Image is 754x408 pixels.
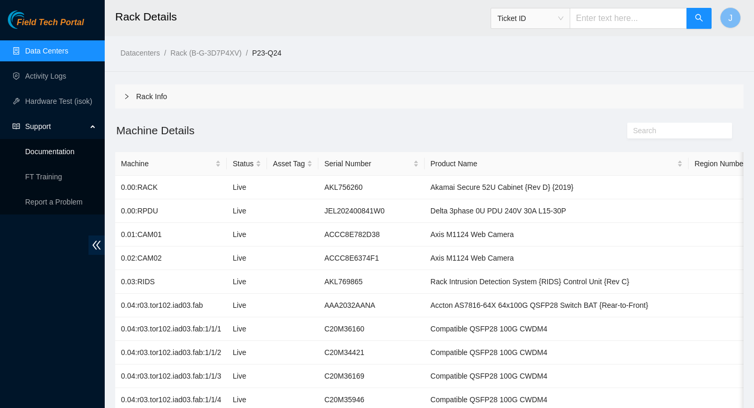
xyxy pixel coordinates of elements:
[425,341,689,364] td: Compatible QSFP28 100G CWDM4
[318,223,425,246] td: ACCC8E782D38
[252,49,281,57] a: P23-Q24
[318,270,425,294] td: AKL769865
[25,97,92,105] a: Hardware Test (isok)
[115,317,227,341] td: 0.04:r03.tor102.iad03.fab:1/1/1
[227,317,267,341] td: Live
[115,246,227,270] td: 0.02:CAM02
[720,7,741,28] button: J
[120,49,160,57] a: Datacenters
[164,49,166,57] span: /
[497,10,563,26] span: Ticket ID
[124,93,130,100] span: right
[318,364,425,388] td: C20M36169
[227,223,267,246] td: Live
[425,246,689,270] td: Axis M1124 Web Camera
[425,176,689,199] td: Akamai Secure 52U Cabinet {Rev D} {2019}
[570,8,687,29] input: Enter text here...
[115,223,227,246] td: 0.01:CAM01
[728,12,733,25] span: J
[318,341,425,364] td: C20M34421
[425,199,689,223] td: Delta 3phase 0U PDU 240V 30A L15-30P
[318,176,425,199] td: AKL756260
[227,270,267,294] td: Live
[115,364,227,388] td: 0.04:r03.tor102.iad03.fab:1/1/3
[227,364,267,388] td: Live
[115,199,227,223] td: 0.00:RPDU
[170,49,241,57] a: Rack (B-G-3D7P4XV)
[17,18,84,28] span: Field Tech Portal
[227,294,267,317] td: Live
[318,294,425,317] td: AAA2032AANA
[115,122,586,139] h2: Machine Details
[8,10,53,29] img: Akamai Technologies
[695,14,703,24] span: search
[25,173,62,181] a: FT Training
[25,72,66,80] a: Activity Logs
[25,147,74,156] a: Documentation
[227,246,267,270] td: Live
[425,364,689,388] td: Compatible QSFP28 100G CWDM4
[13,123,20,130] span: read
[686,8,712,29] button: search
[115,341,227,364] td: 0.04:r03.tor102.iad03.fab:1/1/2
[246,49,248,57] span: /
[425,223,689,246] td: Axis M1124 Web Camera
[318,199,425,223] td: JEL202400841W0
[227,341,267,364] td: Live
[115,176,227,199] td: 0.00:RACK
[115,270,227,294] td: 0.03:RIDS
[318,317,425,341] td: C20M36160
[25,47,68,55] a: Data Centers
[425,317,689,341] td: Compatible QSFP28 100G CWDM4
[25,191,96,212] p: Report a Problem
[227,176,267,199] td: Live
[633,125,718,136] input: Search
[115,84,744,109] div: Rack Info
[25,116,87,137] span: Support
[8,19,84,33] a: Akamai TechnologiesField Tech Portal
[425,270,689,294] td: Rack Intrusion Detection System {RIDS} Control Unit {Rev C}
[425,294,689,317] td: Accton AS7816-64X 64x100G QSFP28 Switch BAT {Rear-to-Front}
[227,199,267,223] td: Live
[318,246,425,270] td: ACCC8E6374F1
[88,235,105,255] span: double-left
[115,294,227,317] td: 0.04:r03.tor102.iad03.fab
